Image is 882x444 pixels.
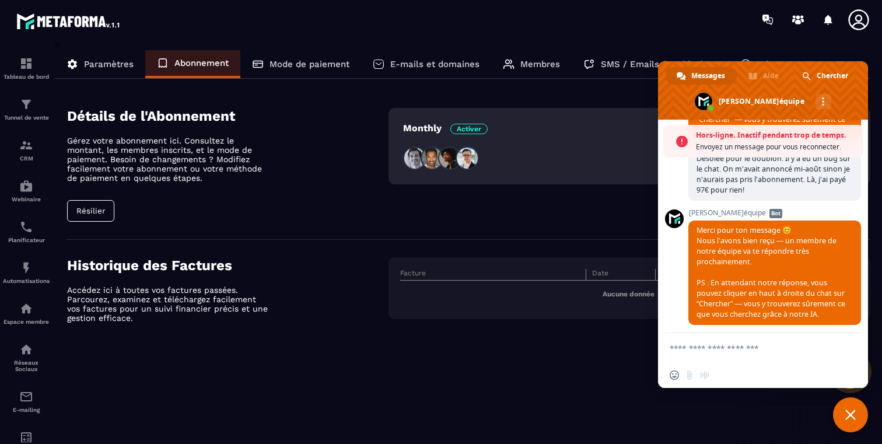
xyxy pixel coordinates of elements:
[601,59,716,69] p: SMS / Emails / Webinaires
[670,333,833,362] textarea: Entrez votre message...
[403,146,426,170] img: people1
[3,155,50,162] p: CRM
[67,257,388,274] h4: Historique des Factures
[19,57,33,71] img: formation
[688,209,861,217] span: [PERSON_NAME]équipe
[792,67,860,85] a: Chercher
[3,89,50,130] a: formationformationTunnel de vente
[3,114,50,121] p: Tunnel de vente
[696,141,857,153] span: Envoyez un message pour vous reconnecter.
[3,359,50,372] p: Réseaux Sociaux
[19,390,33,404] img: email
[3,211,50,252] a: schedulerschedulerPlanificateur
[666,67,737,85] a: Messages
[19,342,33,356] img: social-network
[400,269,586,281] th: Facture
[19,97,33,111] img: formation
[19,261,33,275] img: automations
[19,138,33,152] img: formation
[3,252,50,293] a: automationsautomationsAutomatisations
[19,179,33,193] img: automations
[3,293,50,334] a: automationsautomationsEspace membre
[438,146,461,170] img: people3
[691,67,725,85] span: Messages
[3,170,50,211] a: automationsautomationsWebinaire
[19,302,33,316] img: automations
[174,58,229,68] p: Abonnement
[403,123,488,134] p: Monthly
[269,59,349,69] p: Mode de paiement
[67,285,271,323] p: Accédez ici à toutes vos factures passées. Parcourez, examinez et téléchargez facilement vos fact...
[67,136,271,183] p: Gérez votre abonnement ici. Consultez le montant, les membres inscrits, et le mode de paiement. B...
[833,397,868,432] a: Fermer le chat
[390,59,480,69] p: E-mails et domaines
[670,370,679,380] span: Insérer un emoji
[817,67,848,85] span: Chercher
[696,130,857,141] span: Hors-ligne. Inactif pendant trop de temps.
[3,237,50,243] p: Planificateur
[656,269,725,281] th: Montant
[3,319,50,325] p: Espace membre
[3,196,50,202] p: Webinaire
[16,11,121,32] img: logo
[696,225,845,319] span: Merci pour ton message 😊 Nous l’avons bien reçu — un membre de notre équipe va te répondre très p...
[3,130,50,170] a: formationformationCRM
[19,220,33,234] img: scheduler
[67,108,388,124] h4: Détails de l'Abonnement
[450,124,488,134] span: Activer
[3,407,50,413] p: E-mailing
[3,48,50,89] a: formationformationTableau de bord
[769,209,782,218] span: Bot
[696,153,850,195] span: Désolée pour le doublon. Il y a eu un bug sur le chat. On m'avait annoncé mi-août sinon je n'aura...
[757,59,801,69] p: WhatsApp
[586,269,655,281] th: Date
[84,59,134,69] p: Paramètres
[520,59,560,69] p: Membres
[3,334,50,381] a: social-networksocial-networkRéseaux Sociaux
[400,281,864,308] td: Aucune donnée
[67,200,114,222] button: Résilier
[456,146,479,170] img: people4
[3,381,50,422] a: emailemailE-mailing
[3,278,50,284] p: Automatisations
[3,74,50,80] p: Tableau de bord
[421,146,444,170] img: people2
[55,39,870,358] div: >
